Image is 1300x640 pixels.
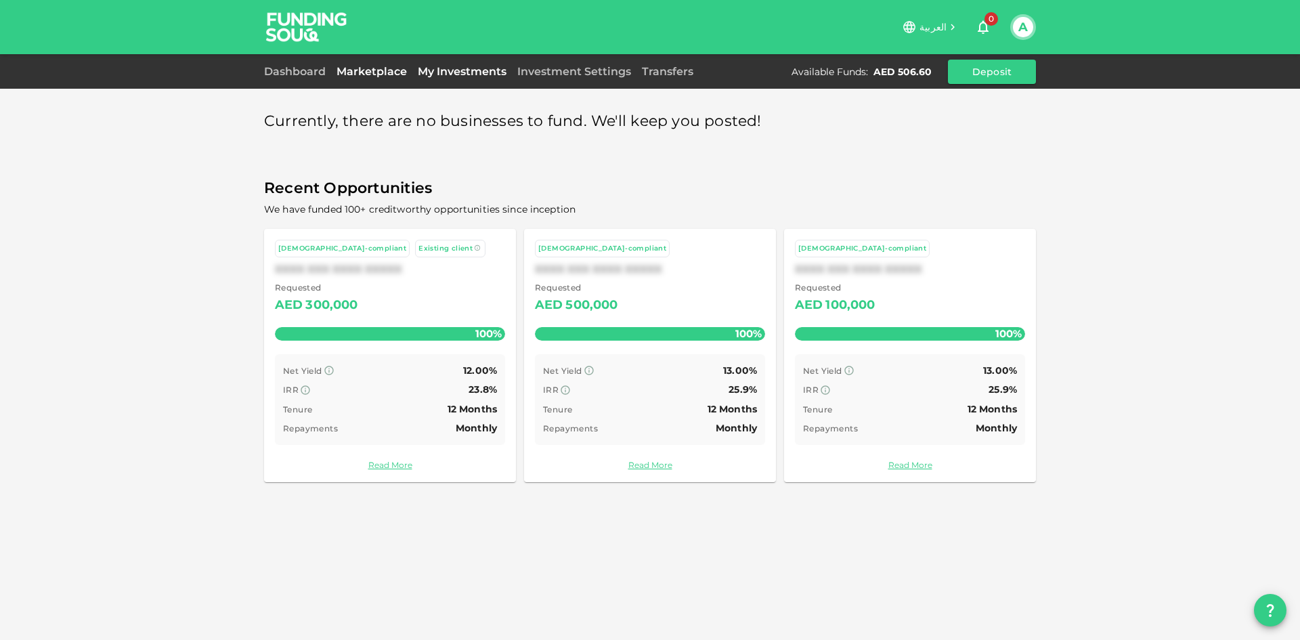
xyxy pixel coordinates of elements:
[275,458,505,471] a: Read More
[543,385,559,395] span: IRR
[418,244,473,253] span: Existing client
[264,175,1036,202] span: Recent Opportunities
[873,65,932,79] div: AED 506.60
[448,403,497,415] span: 12 Months
[989,383,1017,396] span: 25.9%
[798,243,926,255] div: [DEMOGRAPHIC_DATA]-compliant
[456,422,497,434] span: Monthly
[538,243,666,255] div: [DEMOGRAPHIC_DATA]-compliant
[795,458,1025,471] a: Read More
[795,281,875,295] span: Requested
[723,364,757,377] span: 13.00%
[784,229,1036,482] a: [DEMOGRAPHIC_DATA]-compliantXXXX XXX XXXX XXXXX Requested AED100,000100% Net Yield 13.00% IRR 25....
[543,404,572,414] span: Tenure
[795,263,1025,276] div: XXXX XXX XXXX XXXXX
[1013,17,1033,37] button: A
[543,423,598,433] span: Repayments
[412,65,512,78] a: My Investments
[463,364,497,377] span: 12.00%
[275,295,303,316] div: AED
[792,65,868,79] div: Available Funds :
[732,324,765,343] span: 100%
[983,364,1017,377] span: 13.00%
[283,366,322,376] span: Net Yield
[919,21,947,33] span: العربية
[283,385,299,395] span: IRR
[275,281,358,295] span: Requested
[469,383,497,396] span: 23.8%
[636,65,699,78] a: Transfers
[968,403,1017,415] span: 12 Months
[803,366,842,376] span: Net Yield
[708,403,757,415] span: 12 Months
[264,108,762,135] span: Currently, there are no businesses to fund. We'll keep you posted!
[992,324,1025,343] span: 100%
[535,458,765,471] a: Read More
[803,423,858,433] span: Repayments
[472,324,505,343] span: 100%
[976,422,1017,434] span: Monthly
[970,14,997,41] button: 0
[535,263,765,276] div: XXXX XXX XXXX XXXXX
[565,295,617,316] div: 500,000
[331,65,412,78] a: Marketplace
[305,295,357,316] div: 300,000
[984,12,998,26] span: 0
[278,243,406,255] div: [DEMOGRAPHIC_DATA]-compliant
[803,385,819,395] span: IRR
[264,203,576,215] span: We have funded 100+ creditworthy opportunities since inception
[948,60,1036,84] button: Deposit
[275,263,505,276] div: XXXX XXX XXXX XXXXX
[543,366,582,376] span: Net Yield
[1254,594,1286,626] button: question
[264,65,331,78] a: Dashboard
[716,422,757,434] span: Monthly
[825,295,875,316] div: 100,000
[283,423,338,433] span: Repayments
[729,383,757,396] span: 25.9%
[524,229,776,482] a: [DEMOGRAPHIC_DATA]-compliantXXXX XXX XXXX XXXXX Requested AED500,000100% Net Yield 13.00% IRR 25....
[795,295,823,316] div: AED
[264,229,516,482] a: [DEMOGRAPHIC_DATA]-compliant Existing clientXXXX XXX XXXX XXXXX Requested AED300,000100% Net Yiel...
[803,404,832,414] span: Tenure
[512,65,636,78] a: Investment Settings
[283,404,312,414] span: Tenure
[535,295,563,316] div: AED
[535,281,618,295] span: Requested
